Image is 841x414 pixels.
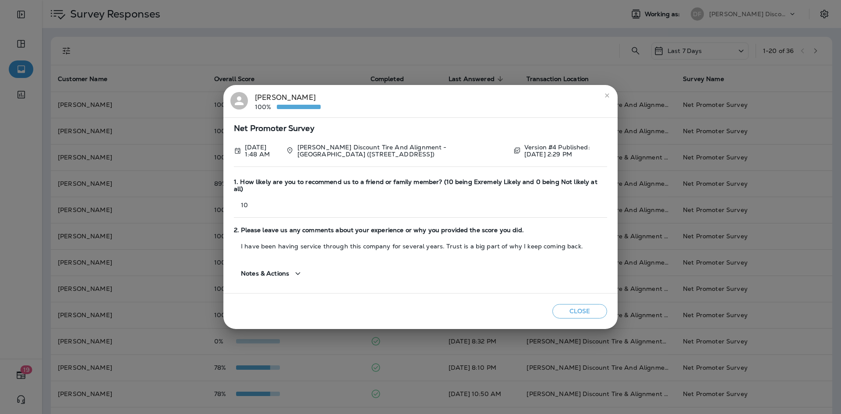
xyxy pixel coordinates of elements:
[552,304,607,318] button: Close
[600,88,614,103] button: close
[234,261,310,286] button: Notes & Actions
[234,178,607,193] span: 1. How likely are you to recommend us to a friend or family member? (10 being Exremely Likely and...
[234,125,607,132] span: Net Promoter Survey
[245,144,279,158] p: Sep 13, 2025 1:48 AM
[524,144,607,158] p: Version #4 Published: [DATE] 2:29 PM
[234,243,607,250] p: I have been having service through this company for several years. Trust is a big part of why I k...
[255,92,321,110] div: [PERSON_NAME]
[297,144,506,158] p: [PERSON_NAME] Discount Tire And Alignment - [GEOGRAPHIC_DATA] ([STREET_ADDRESS])
[241,270,289,277] span: Notes & Actions
[234,226,607,234] span: 2. Please leave us any comments about your experience or why you provided the score you did.
[234,202,607,209] p: 10
[255,103,277,110] p: 100%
